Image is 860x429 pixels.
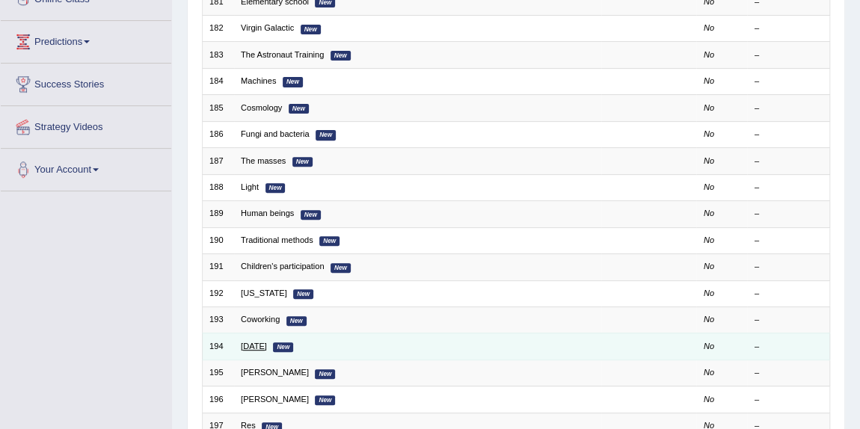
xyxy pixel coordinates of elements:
[202,307,234,333] td: 193
[241,288,287,297] a: [US_STATE]
[704,315,714,324] em: No
[202,95,234,121] td: 185
[1,64,171,101] a: Success Stories
[241,342,267,351] a: [DATE]
[704,235,714,244] em: No
[704,103,714,112] em: No
[755,235,823,247] div: –
[241,76,276,85] a: Machines
[1,21,171,58] a: Predictions
[755,22,823,34] div: –
[202,333,234,359] td: 194
[704,395,714,404] em: No
[755,261,823,273] div: –
[315,369,335,379] em: New
[202,359,234,386] td: 195
[704,262,714,271] em: No
[316,130,336,140] em: New
[241,262,324,271] a: Children's participation
[241,368,309,377] a: [PERSON_NAME]
[704,182,714,191] em: No
[704,129,714,138] em: No
[1,106,171,143] a: Strategy Videos
[755,75,823,87] div: –
[704,368,714,377] em: No
[755,155,823,167] div: –
[293,289,313,299] em: New
[289,104,309,114] em: New
[755,367,823,379] div: –
[755,288,823,300] div: –
[315,395,335,405] em: New
[241,23,294,32] a: Virgin Galactic
[704,342,714,351] em: No
[755,314,823,326] div: –
[241,209,294,217] a: Human beings
[241,103,282,112] a: Cosmology
[202,148,234,174] td: 187
[202,386,234,413] td: 196
[704,288,714,297] em: No
[704,23,714,32] em: No
[241,156,286,165] a: The masses
[755,49,823,61] div: –
[286,316,307,326] em: New
[301,25,321,34] em: New
[755,182,823,194] div: –
[241,129,310,138] a: Fungi and bacteria
[241,315,280,324] a: Coworking
[755,208,823,220] div: –
[202,121,234,147] td: 186
[331,51,351,61] em: New
[283,77,303,87] em: New
[241,395,309,404] a: [PERSON_NAME]
[704,50,714,59] em: No
[265,183,286,193] em: New
[755,129,823,141] div: –
[241,50,324,59] a: The Astronaut Training
[273,342,293,352] em: New
[202,15,234,41] td: 182
[202,201,234,227] td: 189
[319,236,340,246] em: New
[202,280,234,306] td: 192
[331,263,351,273] em: New
[755,394,823,406] div: –
[202,68,234,94] td: 184
[202,254,234,280] td: 191
[202,227,234,253] td: 190
[292,157,313,167] em: New
[704,76,714,85] em: No
[301,210,321,220] em: New
[704,156,714,165] em: No
[202,42,234,68] td: 183
[241,182,259,191] a: Light
[755,341,823,353] div: –
[704,209,714,217] em: No
[202,174,234,200] td: 188
[241,235,313,244] a: Traditional methods
[1,149,171,186] a: Your Account
[755,102,823,114] div: –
